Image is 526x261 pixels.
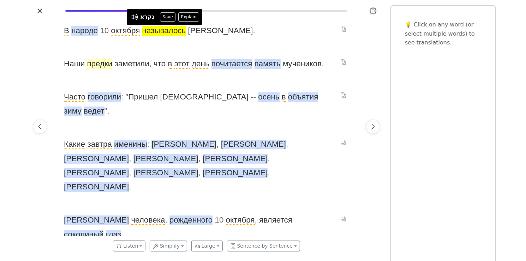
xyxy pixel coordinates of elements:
span: [PERSON_NAME] [188,26,253,36]
span: , [255,216,257,224]
button: Translate sentence [338,58,349,66]
span: говорили [88,92,121,102]
span: , [149,59,151,68]
span: [PERSON_NAME] [133,154,198,164]
span: заметили [114,59,149,69]
span: ведет [84,107,104,116]
span: , [216,140,219,148]
button: Simplify [150,241,187,251]
button: Sentence by Sentence [227,241,300,251]
span: этот [174,59,190,69]
span: Наши [64,59,85,69]
span: зиму [64,107,82,116]
span: завтра [88,140,112,149]
span: [DEMOGRAPHIC_DATA] [160,92,248,102]
span: [PERSON_NAME] [133,168,198,178]
span: октября [226,216,255,225]
span: Какие [64,140,85,149]
span: , [268,168,270,177]
span: " [104,107,107,115]
span: Часто [64,92,85,102]
button: Settings [367,5,379,17]
button: Previous page [33,120,47,134]
button: Save [160,12,175,22]
span: именины [114,140,147,149]
span: почитается [211,59,252,69]
span: народе [71,26,98,36]
span: , [198,154,201,163]
span: [PERSON_NAME] [64,168,129,178]
span: осень [258,92,279,102]
span: В [64,26,69,36]
span: . [107,107,109,115]
button: Translate sentence [338,91,349,99]
span: , [268,154,270,163]
span: - [251,92,253,101]
span: - [253,92,256,101]
span: объятия [288,92,318,102]
span: . [253,26,255,35]
span: Пришел [128,92,158,102]
span: . [129,182,131,191]
span: 10 [100,26,109,36]
span: [PERSON_NAME] [64,216,129,225]
span: октября [111,26,140,36]
span: : [147,140,149,148]
span: 10 [215,216,224,225]
span: [PERSON_NAME] [64,154,129,164]
span: . [322,59,324,68]
button: Large [191,241,223,251]
button: Explain [178,12,199,22]
span: в [282,92,286,102]
span: память [255,59,281,69]
span: " [126,92,128,101]
span: [PERSON_NAME] [203,154,268,164]
button: Translate sentence [338,25,349,33]
span: , [165,216,167,224]
div: נקרא [140,13,154,21]
button: Next page [366,120,380,134]
span: рожденного [169,216,213,225]
button: Translate sentence [338,214,349,223]
button: Listen [113,241,145,251]
div: Reading progress [65,10,348,12]
span: глаз [106,230,121,239]
span: что [154,59,166,69]
p: 💡 Click on any word (or select multiple words) to see translations. [405,20,481,47]
span: [PERSON_NAME] [221,140,286,149]
span: , [286,140,288,148]
span: в [168,59,172,69]
span: [PERSON_NAME] [203,168,268,178]
span: : [121,92,123,101]
span: . [121,230,123,239]
button: Close [34,5,46,17]
span: является [259,216,292,225]
span: день [192,59,209,69]
span: называлось [142,26,186,36]
span: [PERSON_NAME] [151,140,216,149]
span: , [129,154,131,163]
button: Translate sentence [338,138,349,147]
span: предки [87,59,112,69]
span: , [198,168,201,177]
span: мучеников [283,59,322,69]
span: соколиный [64,230,103,239]
span: , [129,168,131,177]
span: [PERSON_NAME] [64,182,129,192]
span: человека [131,216,165,225]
